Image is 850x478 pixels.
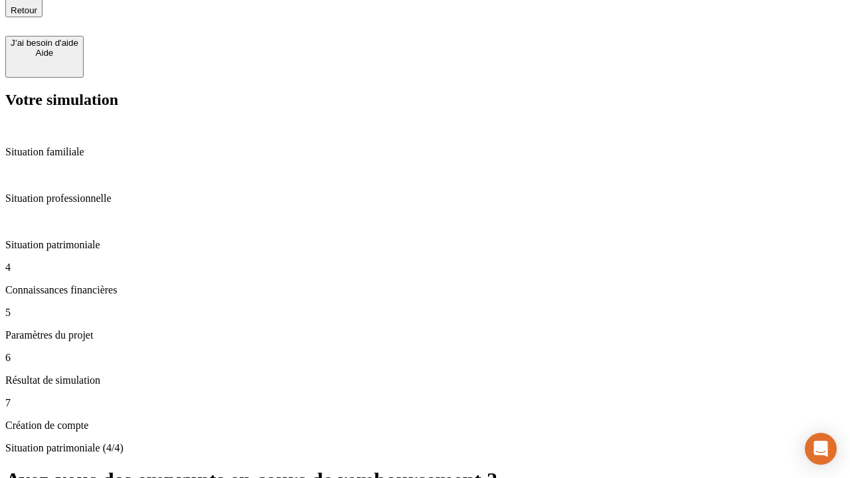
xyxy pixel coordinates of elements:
div: Open Intercom Messenger [805,433,837,465]
p: 7 [5,397,845,409]
p: Paramètres du projet [5,329,845,341]
p: Connaissances financières [5,284,845,296]
p: 5 [5,307,845,319]
h2: Votre simulation [5,91,845,109]
p: Création de compte [5,420,845,432]
p: Résultat de simulation [5,374,845,386]
span: Retour [11,5,37,15]
p: Situation professionnelle [5,193,845,204]
p: 6 [5,352,845,364]
p: 4 [5,262,845,274]
p: Situation patrimoniale (4/4) [5,442,845,454]
button: J’ai besoin d'aideAide [5,36,84,78]
div: Aide [11,48,78,58]
p: Situation familiale [5,146,845,158]
div: J’ai besoin d'aide [11,38,78,48]
p: Situation patrimoniale [5,239,845,251]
